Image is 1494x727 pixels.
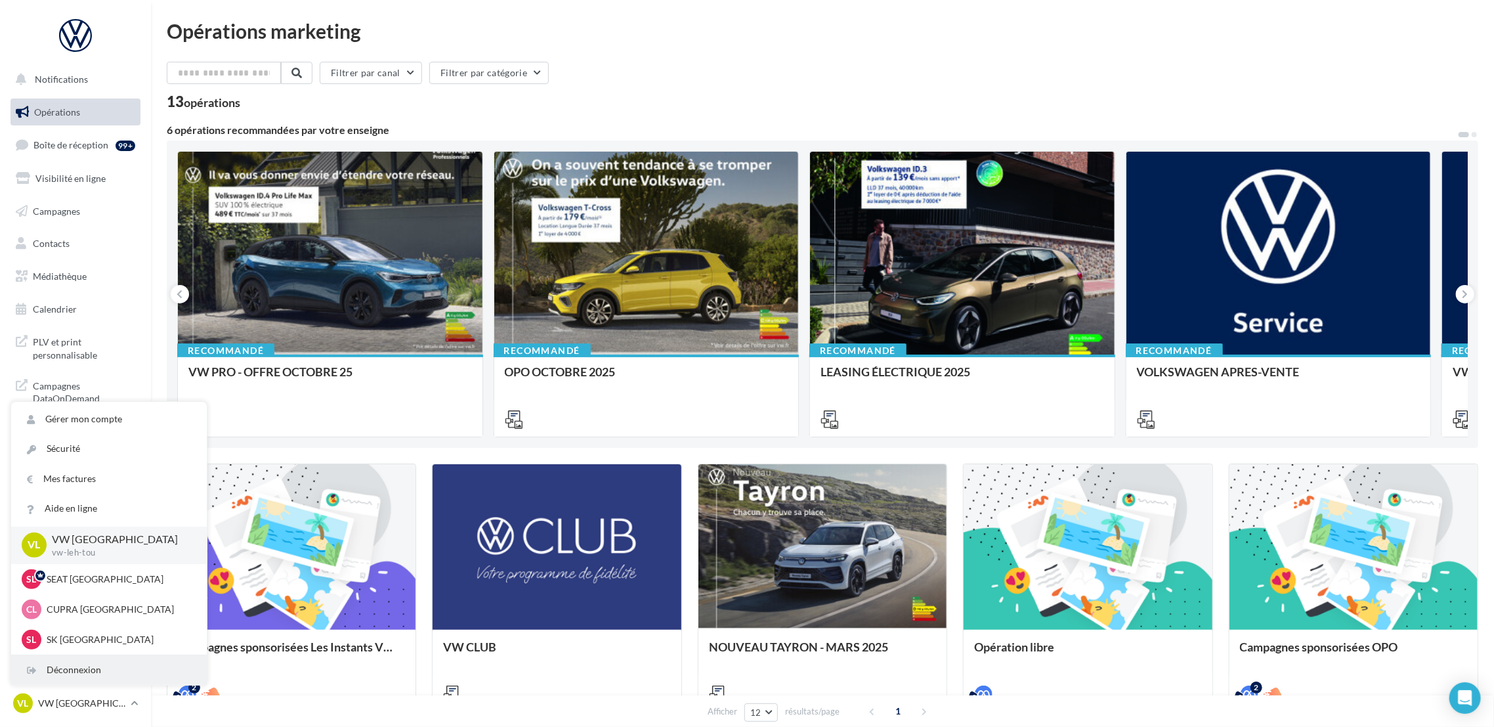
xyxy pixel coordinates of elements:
[33,238,70,249] span: Contacts
[178,640,405,667] div: Campagnes sponsorisées Les Instants VW Octobre
[188,365,472,391] div: VW PRO - OFFRE OCTOBRE 25
[11,434,207,464] a: Sécurité
[11,655,207,685] div: Déconnexion
[1240,640,1467,667] div: Campagnes sponsorisées OPO
[888,701,909,722] span: 1
[35,173,106,184] span: Visibilité en ligne
[709,640,936,667] div: NOUVEAU TAYRON - MARS 2025
[35,74,88,85] span: Notifications
[8,328,143,366] a: PLV et print personnalisable
[8,131,143,159] a: Boîte de réception99+
[744,703,778,722] button: 12
[8,263,143,290] a: Médiathèque
[47,633,191,646] p: SK [GEOGRAPHIC_DATA]
[505,365,788,391] div: OPO OCTOBRE 2025
[38,697,125,710] p: VW [GEOGRAPHIC_DATA]
[429,62,549,84] button: Filtrer par catégorie
[167,21,1478,41] div: Opérations marketing
[116,141,135,151] div: 99+
[8,372,143,410] a: Campagnes DataOnDemand
[33,303,77,315] span: Calendrier
[184,97,240,108] div: opérations
[26,603,37,616] span: CL
[1137,365,1420,391] div: VOLKSWAGEN APRES-VENTE
[750,707,761,718] span: 12
[11,494,207,523] a: Aide en ligne
[809,343,907,358] div: Recommandé
[47,573,191,586] p: SEAT [GEOGRAPHIC_DATA]
[33,139,108,150] span: Boîte de réception
[11,691,140,716] a: VL VW [GEOGRAPHIC_DATA]
[1449,682,1481,714] div: Open Intercom Messenger
[188,682,200,694] div: 2
[8,296,143,323] a: Calendrier
[8,198,143,225] a: Campagnes
[11,464,207,494] a: Mes factures
[27,573,37,586] span: SL
[974,640,1201,667] div: Opération libre
[177,343,274,358] div: Recommandé
[33,205,80,216] span: Campagnes
[18,697,29,710] span: VL
[27,633,37,646] span: SL
[8,230,143,257] a: Contacts
[494,343,591,358] div: Recommandé
[443,640,670,667] div: VW CLUB
[52,532,186,547] p: VW [GEOGRAPHIC_DATA]
[320,62,422,84] button: Filtrer par canal
[167,95,240,109] div: 13
[167,125,1457,135] div: 6 opérations recommandées par votre enseigne
[33,377,135,405] span: Campagnes DataOnDemand
[708,705,737,718] span: Afficher
[1250,682,1262,694] div: 2
[8,99,143,126] a: Opérations
[8,66,138,93] button: Notifications
[34,106,80,118] span: Opérations
[33,333,135,361] span: PLV et print personnalisable
[28,538,41,553] span: VL
[821,365,1104,391] div: LEASING ÉLECTRIQUE 2025
[52,547,186,559] p: vw-leh-tou
[33,271,87,282] span: Médiathèque
[8,165,143,192] a: Visibilité en ligne
[47,603,191,616] p: CUPRA [GEOGRAPHIC_DATA]
[1126,343,1223,358] div: Recommandé
[11,405,207,434] a: Gérer mon compte
[785,705,840,718] span: résultats/page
